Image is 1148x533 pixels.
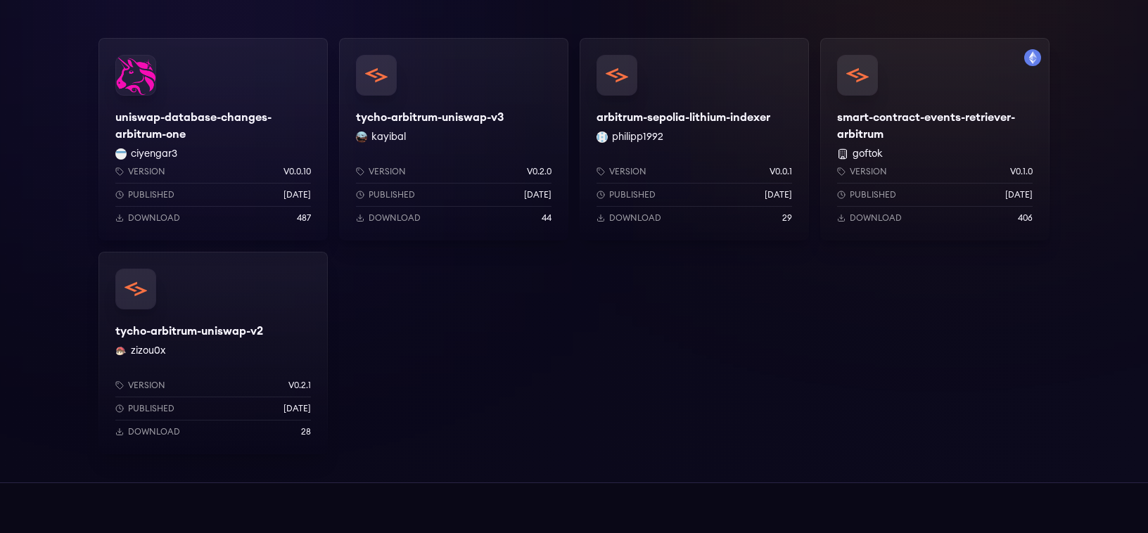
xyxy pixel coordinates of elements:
[283,166,311,177] p: v0.0.10
[339,38,568,240] a: tycho-arbitrum-uniswap-v3tycho-arbitrum-uniswap-v3kayibal kayibalVersionv0.2.0Published[DATE]Down...
[609,212,661,224] p: Download
[820,38,1050,240] a: Filter by mainnet networksmart-contract-events-retriever-arbitrumsmart-contract-events-retriever-...
[297,212,311,224] p: 487
[131,147,177,161] button: ciyengar3
[371,130,406,144] button: kayibal
[580,38,809,240] a: arbitrum-sepolia-lithium-indexerarbitrum-sepolia-lithium-indexerphilipp1992 philipp1992Versionv0....
[128,166,165,177] p: Version
[98,38,328,240] a: uniswap-database-changes-arbitrum-oneuniswap-database-changes-arbitrum-oneciyengar3 ciyengar3Vers...
[369,212,421,224] p: Download
[283,403,311,414] p: [DATE]
[1005,189,1033,200] p: [DATE]
[128,426,180,437] p: Download
[612,130,663,144] button: philipp1992
[850,189,896,200] p: Published
[128,212,180,224] p: Download
[288,380,311,391] p: v0.2.1
[128,380,165,391] p: Version
[853,147,883,161] button: goftok
[850,166,887,177] p: Version
[527,166,551,177] p: v0.2.0
[1010,166,1033,177] p: v0.1.0
[765,189,792,200] p: [DATE]
[542,212,551,224] p: 44
[283,189,311,200] p: [DATE]
[609,166,646,177] p: Version
[524,189,551,200] p: [DATE]
[301,426,311,437] p: 28
[770,166,792,177] p: v0.0.1
[850,212,902,224] p: Download
[1024,49,1041,66] img: Filter by mainnet network
[128,189,174,200] p: Published
[609,189,656,200] p: Published
[98,252,328,454] a: tycho-arbitrum-uniswap-v2tycho-arbitrum-uniswap-v2zizou0x zizou0xVersionv0.2.1Published[DATE]Down...
[128,403,174,414] p: Published
[131,344,165,358] button: zizou0x
[369,166,406,177] p: Version
[369,189,415,200] p: Published
[1018,212,1033,224] p: 406
[782,212,792,224] p: 29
